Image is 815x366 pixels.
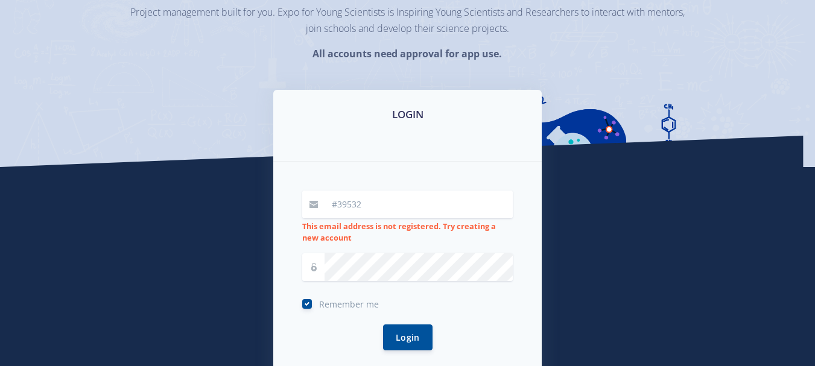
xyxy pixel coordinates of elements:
button: Login [383,324,433,350]
input: Email / User ID [325,191,513,218]
span: Remember me [319,298,379,310]
strong: This email address is not registered. Try creating a new account [302,221,496,243]
h3: LOGIN [288,107,527,122]
p: Project management built for you. Expo for Young Scientists is Inspiring Young Scientists and Res... [130,4,685,37]
strong: All accounts need approval for app use. [312,47,502,60]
